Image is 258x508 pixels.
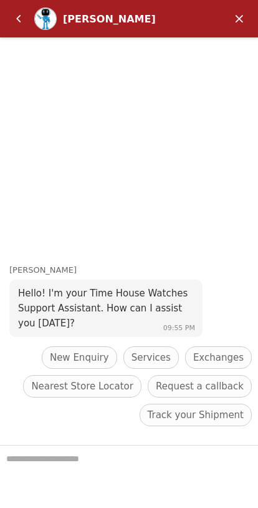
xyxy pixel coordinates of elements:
[35,8,56,29] img: Profile picture of Zoe
[50,350,109,365] span: New Enquiry
[123,346,179,369] div: Services
[23,375,141,398] div: Nearest Store Locator
[42,346,117,369] div: New Enquiry
[31,379,133,394] span: Nearest Store Locator
[140,404,252,426] div: Track your Shipment
[148,408,244,423] span: Track your Shipment
[156,379,244,394] span: Request a callback
[63,13,183,25] div: [PERSON_NAME]
[18,288,188,329] span: Hello! I'm your Time House Watches Support Assistant. How can I assist you [DATE]?
[148,375,252,398] div: Request a callback
[6,6,31,31] em: Back
[193,350,244,365] span: Exchanges
[9,264,258,277] div: [PERSON_NAME]
[185,346,252,369] div: Exchanges
[227,6,252,31] em: Minimize
[131,350,171,365] span: Services
[163,324,195,332] span: 09:55 PM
